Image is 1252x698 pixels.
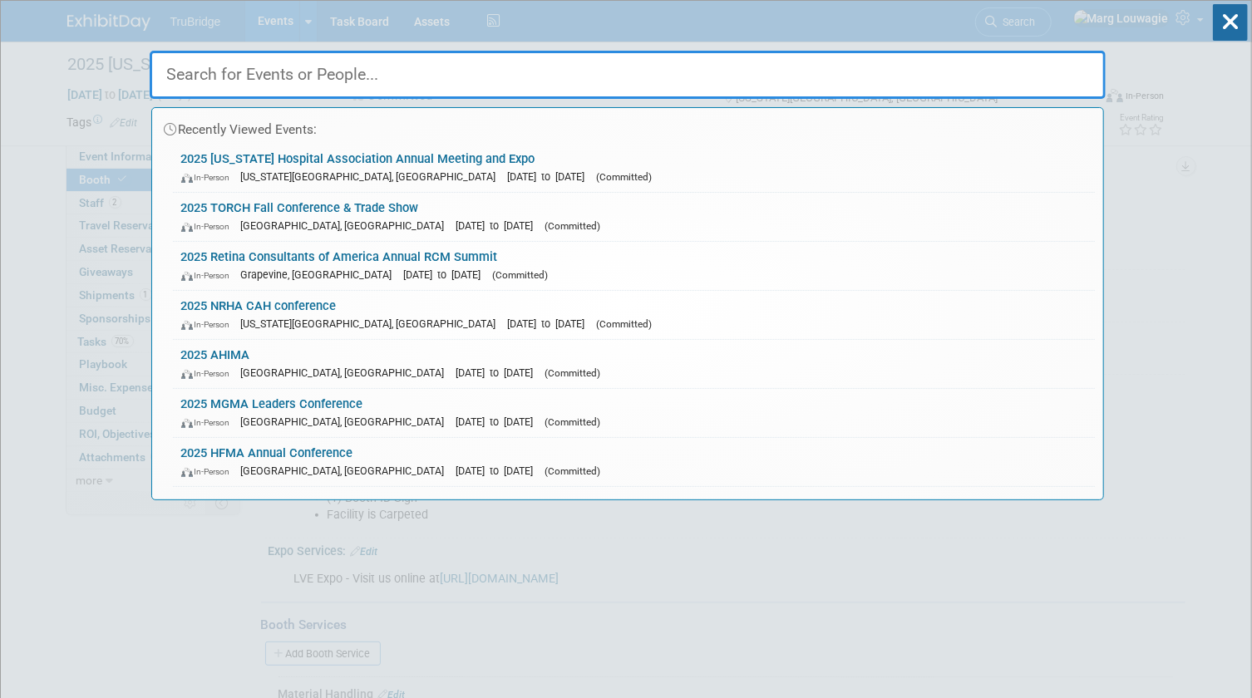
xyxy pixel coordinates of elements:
a: 2025 MGMA Leaders Conference In-Person [GEOGRAPHIC_DATA], [GEOGRAPHIC_DATA] [DATE] to [DATE] (Com... [173,389,1095,437]
span: [US_STATE][GEOGRAPHIC_DATA], [GEOGRAPHIC_DATA] [241,170,505,183]
span: (Committed) [545,220,601,232]
span: (Committed) [493,269,549,281]
span: (Committed) [597,171,653,183]
a: 2025 TORCH Fall Conference & Trade Show In-Person [GEOGRAPHIC_DATA], [GEOGRAPHIC_DATA] [DATE] to ... [173,193,1095,241]
span: In-Person [181,270,238,281]
span: (Committed) [545,367,601,379]
span: [DATE] to [DATE] [456,465,542,477]
span: In-Person [181,466,238,477]
span: In-Person [181,172,238,183]
div: Recently Viewed Events: [160,108,1095,144]
span: [GEOGRAPHIC_DATA], [GEOGRAPHIC_DATA] [241,219,453,232]
a: 2025 AHIMA In-Person [GEOGRAPHIC_DATA], [GEOGRAPHIC_DATA] [DATE] to [DATE] (Committed) [173,340,1095,388]
span: [DATE] to [DATE] [456,366,542,379]
a: 2025 [US_STATE] Hospital Association Annual Meeting and Expo In-Person [US_STATE][GEOGRAPHIC_DATA... [173,144,1095,192]
span: [DATE] to [DATE] [456,415,542,428]
span: In-Person [181,417,238,428]
span: [DATE] to [DATE] [508,170,594,183]
span: In-Person [181,221,238,232]
span: Grapevine, [GEOGRAPHIC_DATA] [241,268,401,281]
span: In-Person [181,368,238,379]
input: Search for Events or People... [150,51,1106,99]
span: (Committed) [597,318,653,330]
span: [GEOGRAPHIC_DATA], [GEOGRAPHIC_DATA] [241,465,453,477]
span: [DATE] to [DATE] [508,317,594,330]
a: 2025 NRHA CAH conference In-Person [US_STATE][GEOGRAPHIC_DATA], [GEOGRAPHIC_DATA] [DATE] to [DATE... [173,291,1095,339]
span: [GEOGRAPHIC_DATA], [GEOGRAPHIC_DATA] [241,366,453,379]
span: (Committed) [545,465,601,477]
a: 2025 HFMA Annual Conference In-Person [GEOGRAPHIC_DATA], [GEOGRAPHIC_DATA] [DATE] to [DATE] (Comm... [173,438,1095,486]
span: In-Person [181,319,238,330]
span: [DATE] to [DATE] [456,219,542,232]
span: (Committed) [545,416,601,428]
span: [DATE] to [DATE] [404,268,490,281]
a: 2025 Retina Consultants of America Annual RCM Summit In-Person Grapevine, [GEOGRAPHIC_DATA] [DATE... [173,242,1095,290]
span: [US_STATE][GEOGRAPHIC_DATA], [GEOGRAPHIC_DATA] [241,317,505,330]
span: [GEOGRAPHIC_DATA], [GEOGRAPHIC_DATA] [241,415,453,428]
